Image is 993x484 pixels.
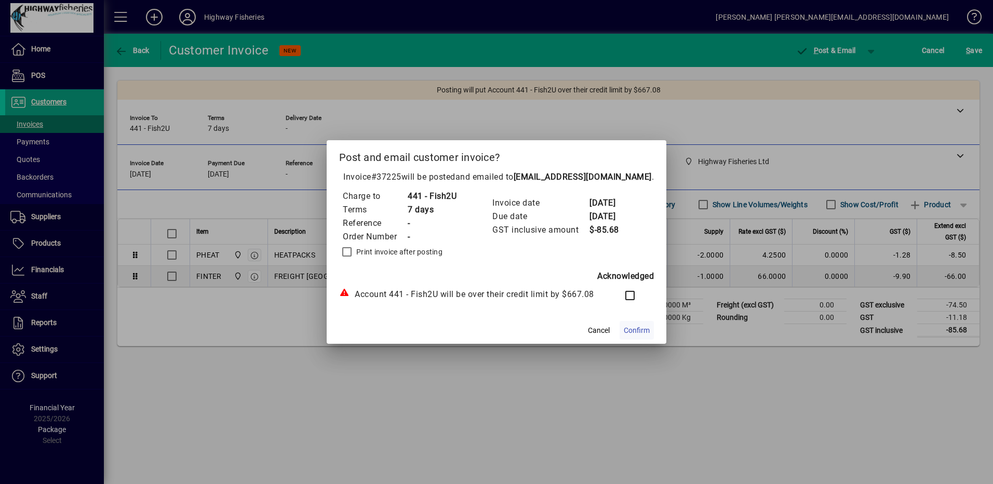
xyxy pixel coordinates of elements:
[492,196,589,210] td: Invoice date
[492,210,589,223] td: Due date
[407,217,457,230] td: -
[589,210,630,223] td: [DATE]
[339,288,606,301] div: Account 441 - Fish2U will be over their credit limit by $667.08
[624,325,650,336] span: Confirm
[407,203,457,217] td: 7 days
[589,196,630,210] td: [DATE]
[339,171,654,183] p: Invoice will be posted .
[407,190,457,203] td: 441 - Fish2U
[371,172,401,182] span: #37225
[339,270,654,283] div: Acknowledged
[514,172,652,182] b: [EMAIL_ADDRESS][DOMAIN_NAME]
[407,230,457,244] td: -
[492,223,589,237] td: GST inclusive amount
[455,172,652,182] span: and emailed to
[589,223,630,237] td: $-85.68
[342,230,407,244] td: Order Number
[342,217,407,230] td: Reference
[342,190,407,203] td: Charge to
[582,321,615,340] button: Cancel
[354,247,442,257] label: Print invoice after posting
[620,321,654,340] button: Confirm
[342,203,407,217] td: Terms
[588,325,610,336] span: Cancel
[327,140,666,170] h2: Post and email customer invoice?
